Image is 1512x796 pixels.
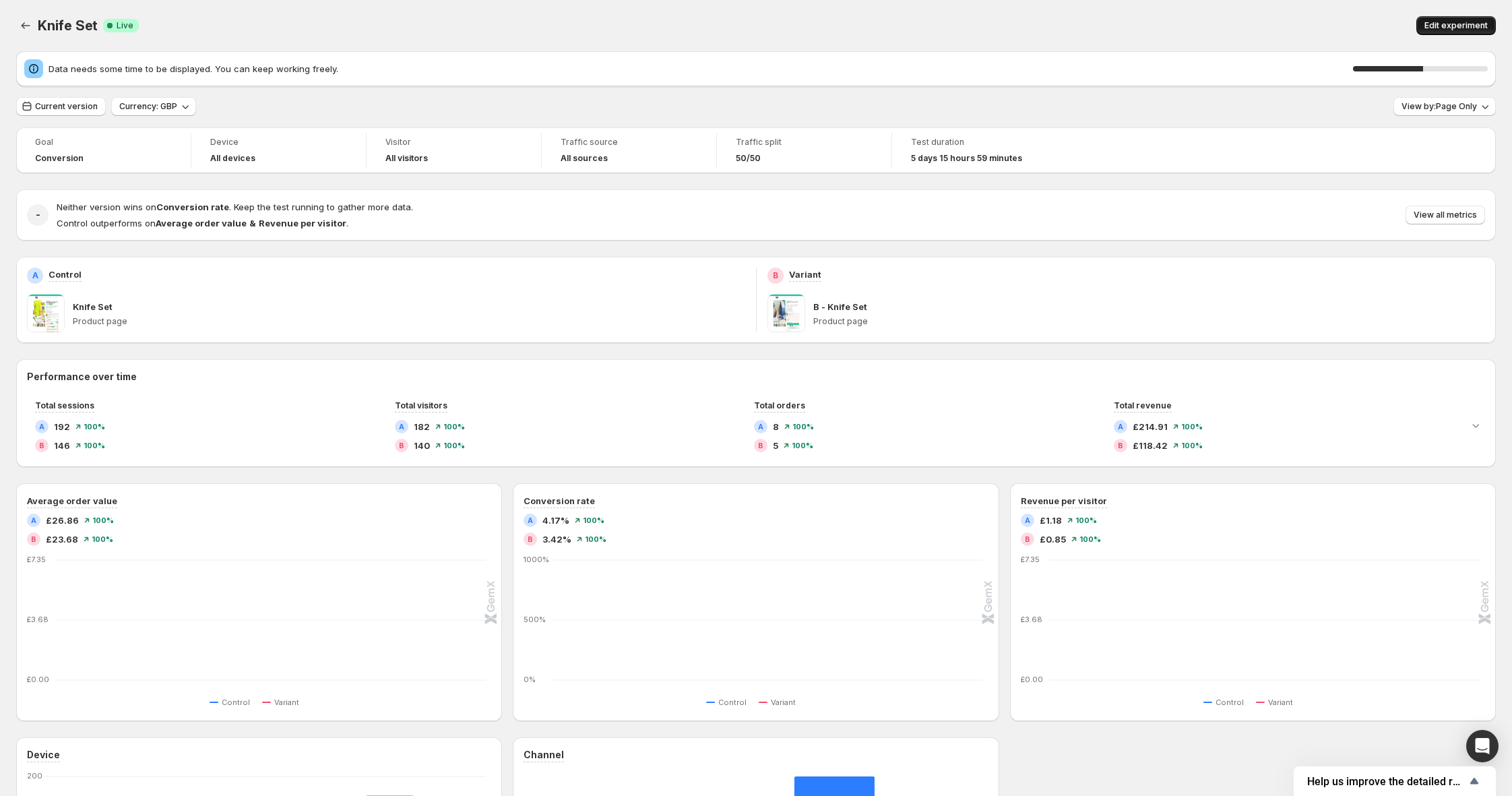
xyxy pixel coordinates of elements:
[111,97,196,116] button: Currency: GBP
[911,153,1022,164] span: 5 days 15 hours 59 minutes
[1118,423,1123,431] h2: A
[36,208,40,222] h2: -
[524,748,564,762] h3: Channel
[210,694,255,710] button: Control
[524,675,536,684] text: 0%
[117,20,133,31] span: Live
[210,153,255,164] h4: All devices
[1203,694,1249,710] button: Control
[524,494,595,508] h3: Conversion rate
[561,153,608,164] h4: All sources
[736,137,873,148] span: Traffic split
[249,218,256,228] strong: &
[524,615,546,624] text: 500%
[542,514,569,527] span: 4.17%
[92,535,113,543] span: 100 %
[773,420,779,433] span: 8
[542,532,571,546] span: 3.42%
[1021,675,1043,684] text: £0.00
[443,441,465,450] span: 100 %
[524,555,549,564] text: 1000%
[259,218,346,228] strong: Revenue per visitor
[1414,210,1477,220] span: View all metrics
[754,400,805,410] span: Total orders
[57,218,348,228] span: Control outperforms on .
[210,135,347,165] a: DeviceAll devices
[395,400,447,410] span: Total visitors
[1118,441,1123,450] h2: B
[27,615,49,624] text: £3.68
[1133,439,1168,452] span: £118.42
[1025,535,1030,543] h2: B
[27,295,65,332] img: Knife Set
[274,697,299,708] span: Variant
[758,441,763,450] h2: B
[583,516,604,524] span: 100 %
[27,748,60,762] h3: Device
[585,535,606,543] span: 100 %
[1268,697,1293,708] span: Variant
[57,202,413,212] span: Neither version wins on . Keep the test running to gather more data.
[1256,694,1298,710] button: Variant
[385,137,522,148] span: Visitor
[718,697,747,708] span: Control
[46,514,79,527] span: £26.86
[35,400,94,410] span: Total sessions
[773,439,778,452] span: 5
[443,423,465,431] span: 100 %
[561,137,697,148] span: Traffic source
[39,441,44,450] h2: B
[16,97,106,116] button: Current version
[39,423,44,431] h2: A
[32,270,38,281] h2: A
[156,202,229,212] strong: Conversion rate
[27,555,46,564] text: £7.35
[771,697,796,708] span: Variant
[84,441,105,450] span: 100 %
[1079,535,1101,543] span: 100 %
[911,137,1048,148] span: Test duration
[399,423,404,431] h2: A
[1416,16,1496,35] button: Edit experiment
[35,101,98,112] span: Current version
[773,270,778,281] h2: B
[1216,697,1244,708] span: Control
[27,494,117,508] h3: Average order value
[736,135,873,165] a: Traffic split50/50
[92,516,114,524] span: 100 %
[759,694,801,710] button: Variant
[1021,615,1042,624] text: £3.68
[210,137,347,148] span: Device
[27,370,1485,384] h2: Performance over time
[385,135,522,165] a: VisitorAll visitors
[528,535,533,543] h2: B
[767,295,805,332] img: B - Knife Set
[399,441,404,450] h2: B
[1025,516,1030,524] h2: A
[1133,420,1168,433] span: £214.91
[1021,555,1040,564] text: £7.35
[792,441,813,450] span: 100 %
[49,268,82,281] p: Control
[528,516,533,524] h2: A
[156,218,247,228] strong: Average order value
[73,316,745,327] p: Product page
[706,694,752,710] button: Control
[1075,516,1097,524] span: 100 %
[27,675,49,684] text: £0.00
[1021,494,1107,508] h3: Revenue per visitor
[27,771,42,780] text: 200
[1424,20,1488,31] span: Edit experiment
[561,135,697,165] a: Traffic sourceAll sources
[73,300,113,313] p: Knife Set
[1466,730,1499,762] div: Open Intercom Messenger
[1393,97,1496,116] button: View by:Page Only
[46,532,78,546] span: £23.68
[35,153,84,164] span: Conversion
[35,135,172,165] a: GoalConversion
[35,137,172,148] span: Goal
[1307,775,1466,788] span: Help us improve the detailed report for A/B campaigns
[1114,400,1172,410] span: Total revenue
[1181,441,1203,450] span: 100 %
[1040,532,1066,546] span: £0.85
